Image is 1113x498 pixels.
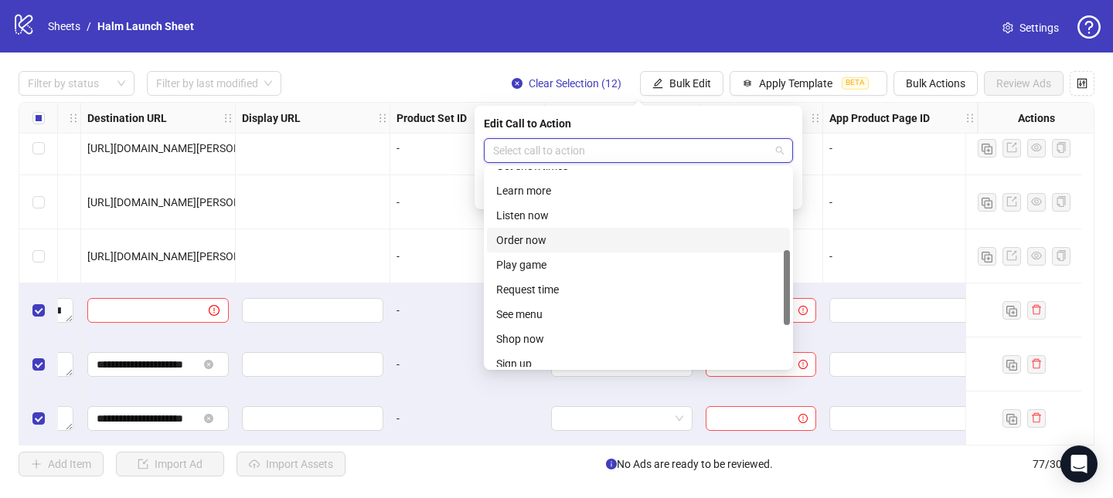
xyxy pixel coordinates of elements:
[377,113,388,124] span: holder
[606,459,617,469] span: info-circle
[1033,456,1094,473] span: 77 / 300 items
[487,277,790,302] div: Request time
[496,182,781,199] div: Learn more
[209,305,220,316] span: exclamation-circle
[19,337,58,391] div: Select row 67
[1031,142,1042,153] span: eye
[640,71,723,96] button: Bulk Edit
[487,327,790,351] div: Shop now
[798,360,808,369] span: exclamation-circle
[652,78,663,89] span: edit
[397,194,538,211] div: -
[965,113,975,124] span: holder
[829,142,832,154] span: -
[496,207,781,224] div: Listen now
[204,360,213,369] button: close-circle
[204,414,213,423] button: close-circle
[487,252,790,277] div: Play game
[487,228,790,252] div: Order now
[1006,142,1017,153] span: export
[821,113,832,124] span: holder
[829,196,832,208] span: -
[19,283,58,337] div: Select row 66
[1002,22,1013,33] span: setting
[973,103,977,133] div: Resize App Product Page ID column
[87,196,279,208] span: [URL][DOMAIN_NAME][PERSON_NAME]
[798,414,808,423] span: exclamation-circle
[487,203,790,228] div: Listen now
[19,103,58,134] div: Select all rows
[1006,196,1017,207] span: export
[512,78,522,89] span: close-circle
[906,77,965,90] span: Bulk Actions
[79,113,90,124] span: holder
[487,351,790,376] div: Sign up
[499,71,634,96] button: Clear Selection (12)
[19,175,58,229] div: Select row 64
[496,306,781,323] div: See menu
[1019,19,1059,36] span: Settings
[397,110,467,127] strong: Product Set ID
[19,452,104,476] button: Add Item
[1018,110,1055,127] strong: Actions
[484,115,793,132] div: Edit Call to Action
[397,302,538,319] div: -
[87,18,91,35] li: /
[496,256,781,273] div: Play game
[1006,250,1017,261] span: export
[829,110,930,127] strong: App Product Page ID
[978,139,996,158] button: Duplicate
[1002,301,1021,320] button: Duplicate
[233,113,244,124] span: holder
[487,178,790,203] div: Learn more
[1031,250,1042,261] span: eye
[669,77,711,90] span: Bulk Edit
[68,113,79,124] span: holder
[1031,196,1042,207] span: eye
[975,113,986,124] span: holder
[1002,355,1021,374] button: Duplicate
[1077,78,1087,89] span: control
[87,110,167,127] strong: Destination URL
[87,142,279,154] span: [URL][DOMAIN_NAME][PERSON_NAME]
[893,71,978,96] button: Bulk Actions
[829,250,832,263] span: -
[386,103,390,133] div: Resize Display URL column
[496,281,781,298] div: Request time
[1002,409,1021,428] button: Duplicate
[819,103,822,133] div: Resize Call to Action column
[87,250,279,263] span: [URL][DOMAIN_NAME][PERSON_NAME]
[77,103,80,133] div: Resize Primary Texts column
[487,302,790,327] div: See menu
[94,18,197,35] a: Halm Launch Sheet
[116,452,224,476] button: Import Ad
[978,193,996,212] button: Duplicate
[496,330,781,347] div: Shop now
[529,77,621,90] span: Clear Selection (12)
[237,452,345,476] button: Import Assets
[496,355,781,372] div: Sign up
[695,103,699,133] div: Resize Leadgen Form column
[810,113,821,124] span: holder
[842,77,869,90] span: BETA
[397,248,538,265] div: -
[397,410,538,427] div: -
[798,306,808,315] span: exclamation-circle
[540,103,544,133] div: Resize Product Set ID column
[984,71,1064,96] button: Review Ads
[19,121,58,175] div: Select row 63
[397,140,538,157] div: -
[606,456,773,473] span: No Ads are ready to be reviewed.
[242,110,301,127] strong: Display URL
[1070,71,1094,96] button: Configure table settings
[223,113,233,124] span: holder
[19,229,58,283] div: Select row 65
[978,247,996,266] button: Duplicate
[759,77,832,90] span: Apply Template
[496,232,781,249] div: Order now
[397,356,538,373] div: -
[19,391,58,445] div: Select row 68
[231,103,235,133] div: Resize Destination URL column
